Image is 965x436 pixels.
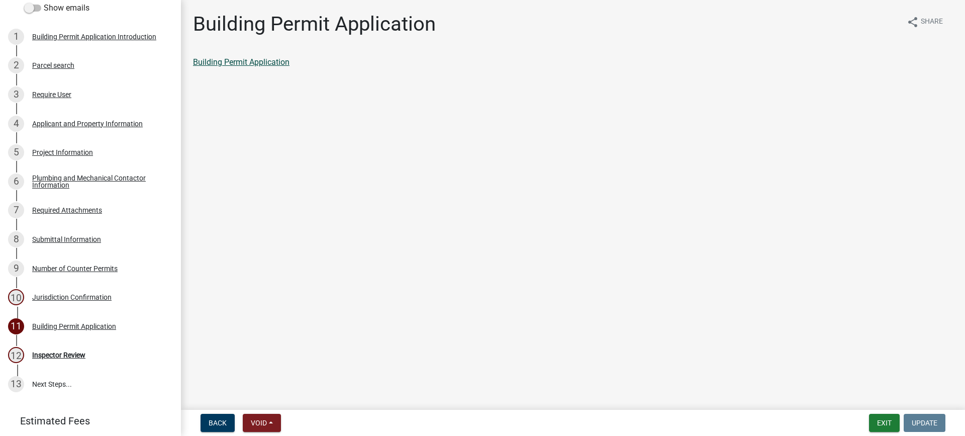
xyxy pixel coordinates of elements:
[32,175,165,189] div: Plumbing and Mechanical Contactor Information
[193,57,289,67] a: Building Permit Application
[32,149,93,156] div: Project Information
[32,323,116,330] div: Building Permit Application
[8,411,165,431] a: Estimated Fees
[8,173,24,190] div: 6
[869,414,900,432] button: Exit
[251,419,267,427] span: Void
[8,29,24,45] div: 1
[8,116,24,132] div: 4
[32,207,102,214] div: Required Attachments
[24,2,89,14] label: Show emails
[32,352,85,359] div: Inspector Review
[921,16,943,28] span: Share
[8,202,24,218] div: 7
[8,57,24,73] div: 2
[8,347,24,363] div: 12
[201,414,235,432] button: Back
[243,414,281,432] button: Void
[32,91,71,98] div: Require User
[32,236,101,243] div: Submittal Information
[899,12,951,32] button: shareShare
[8,231,24,247] div: 8
[8,376,24,392] div: 13
[8,318,24,334] div: 11
[209,419,227,427] span: Back
[912,419,937,427] span: Update
[32,33,156,40] div: Building Permit Application Introduction
[32,294,112,301] div: Jurisdiction Confirmation
[8,260,24,277] div: 9
[193,12,436,36] h1: Building Permit Application
[904,414,945,432] button: Update
[8,86,24,103] div: 3
[32,62,74,69] div: Parcel search
[32,120,143,127] div: Applicant and Property Information
[32,265,118,272] div: Number of Counter Permits
[8,144,24,160] div: 5
[8,289,24,305] div: 10
[907,16,919,28] i: share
